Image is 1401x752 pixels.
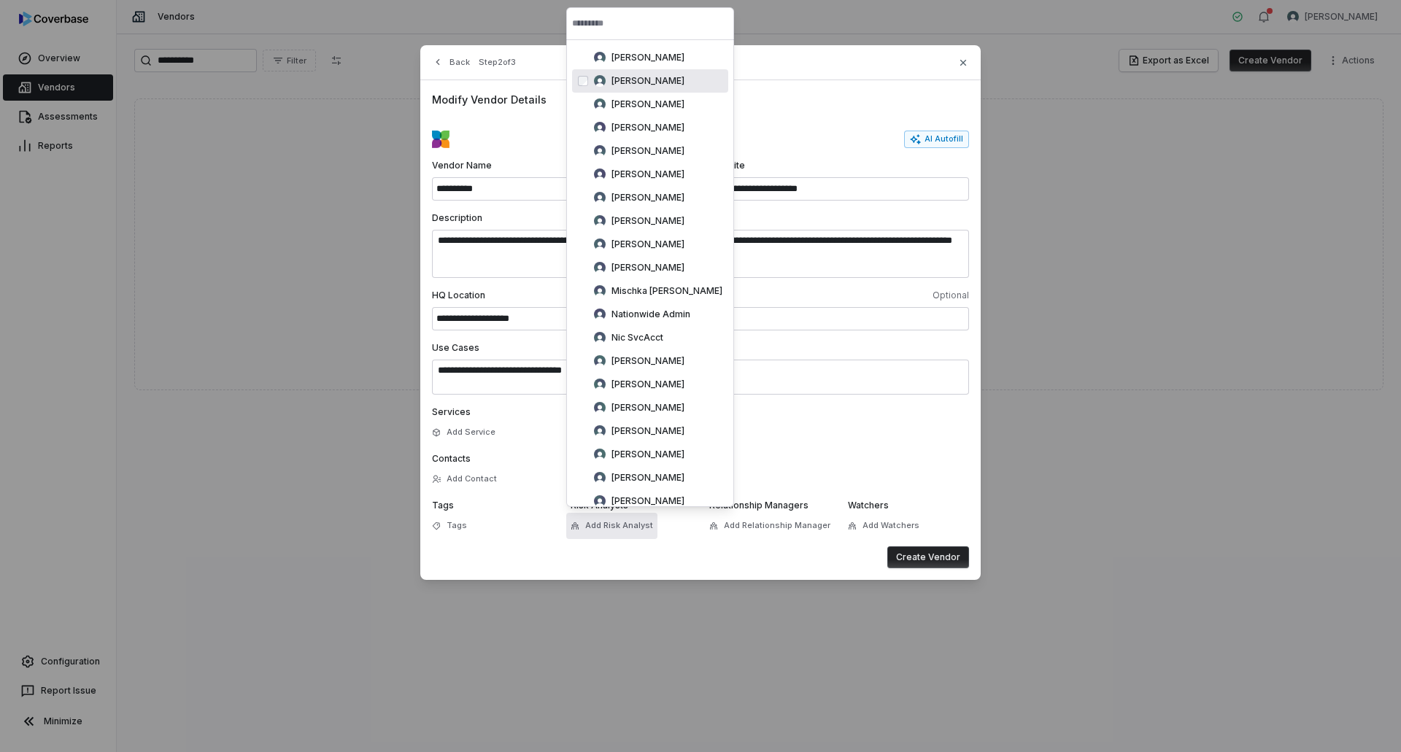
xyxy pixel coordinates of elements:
[594,168,606,180] img: Kourtney Shields avatar
[479,57,516,68] span: Step 2 of 3
[611,332,663,344] span: Nic SvcAcct
[594,75,606,87] img: Brittany Durbin avatar
[611,215,684,227] span: [PERSON_NAME]
[611,379,684,390] span: [PERSON_NAME]
[432,92,969,107] span: Modify Vendor Details
[594,472,606,484] img: Shad Cummins avatar
[594,145,606,157] img: Jackie Gawronski avatar
[571,500,628,511] span: Risk Analysts
[611,122,684,133] span: [PERSON_NAME]
[432,500,454,511] span: Tags
[432,453,471,464] span: Contacts
[611,145,684,157] span: [PERSON_NAME]
[447,520,467,531] span: Tags
[428,419,500,446] button: Add Service
[611,239,684,250] span: [PERSON_NAME]
[611,449,684,460] span: [PERSON_NAME]
[594,262,606,274] img: Melvin Baez avatar
[611,355,684,367] span: [PERSON_NAME]
[594,309,606,320] img: Nationwide Admin avatar
[594,495,606,507] img: Vanessa Attoh avatar
[566,40,734,565] div: Suggestions
[565,160,692,171] span: Required
[611,52,684,63] span: [PERSON_NAME]
[611,425,684,437] span: [PERSON_NAME]
[709,500,808,511] span: Relationship Managers
[594,98,606,110] img: Chadd Myers avatar
[594,449,606,460] img: Sean Wozniak avatar
[594,285,606,297] img: Mischka Nusbaum avatar
[428,49,474,75] button: Back
[611,309,690,320] span: Nationwide Admin
[432,406,471,417] span: Services
[594,122,606,133] img: Dylan Cline avatar
[611,262,684,274] span: [PERSON_NAME]
[887,546,969,568] button: Create Vendor
[703,290,969,301] span: Optional
[594,215,606,227] img: Lisa Chapman avatar
[844,513,924,539] button: Add Watchers
[904,131,969,148] button: AI Autofill
[432,290,698,301] span: HQ Location
[611,472,684,484] span: [PERSON_NAME]
[594,379,606,390] img: Nikki Munk avatar
[428,466,501,492] button: Add Contact
[611,75,684,87] span: [PERSON_NAME]
[611,285,722,297] span: Mischka [PERSON_NAME]
[594,332,606,344] img: Nic SvcAcct avatar
[585,520,653,531] span: Add Risk Analyst
[848,500,889,511] span: Watchers
[594,52,606,63] img: Anita Ritter avatar
[611,495,684,507] span: [PERSON_NAME]
[611,98,684,110] span: [PERSON_NAME]
[724,520,830,531] span: Add Relationship Manager
[594,239,606,250] img: Melanie Lorent avatar
[432,342,479,353] span: Use Cases
[594,192,606,203] img: Laura Sayre avatar
[432,160,559,171] span: Vendor Name
[611,192,684,203] span: [PERSON_NAME]
[611,168,684,180] span: [PERSON_NAME]
[432,212,482,223] span: Description
[594,402,606,414] img: REKHA KOTHANDARAMAN avatar
[709,160,969,171] span: Website
[611,402,684,414] span: [PERSON_NAME]
[594,425,606,437] img: Sam Shaner avatar
[594,355,606,367] img: Nic Weilbacher avatar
